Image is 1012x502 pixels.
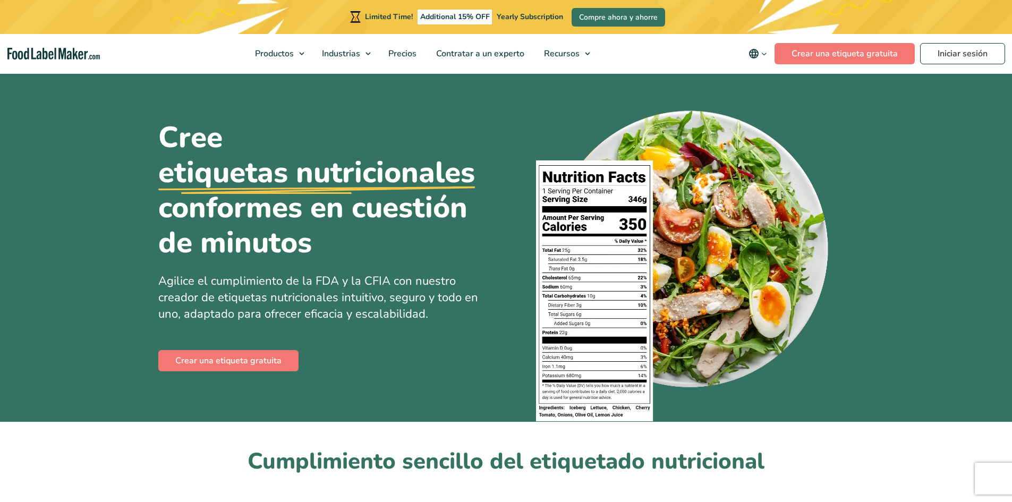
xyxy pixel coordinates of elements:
[536,104,832,422] img: Un plato de comida con una etiqueta de información nutricional encima.
[572,8,665,27] a: Compre ahora y ahorre
[158,120,498,260] h1: Cree conformes en cuestión de minutos
[433,48,525,59] span: Contratar a un experto
[312,34,376,73] a: Industrias
[418,10,492,24] span: Additional 15% OFF
[158,350,299,371] a: Crear una etiqueta gratuita
[158,155,475,190] u: etiquetas nutricionales
[920,43,1005,64] a: Iniciar sesión
[775,43,915,64] a: Crear una etiqueta gratuita
[541,48,581,59] span: Recursos
[158,273,478,322] span: Agilice el cumplimiento de la FDA y la CFIA con nuestro creador de etiquetas nutricionales intuit...
[365,12,413,22] span: Limited Time!
[252,48,295,59] span: Productos
[534,34,596,73] a: Recursos
[379,34,424,73] a: Precios
[427,34,532,73] a: Contratar a un experto
[497,12,563,22] span: Yearly Subscription
[158,447,854,477] h2: Cumplimiento sencillo del etiquetado nutricional
[385,48,418,59] span: Precios
[245,34,310,73] a: Productos
[319,48,361,59] span: Industrias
